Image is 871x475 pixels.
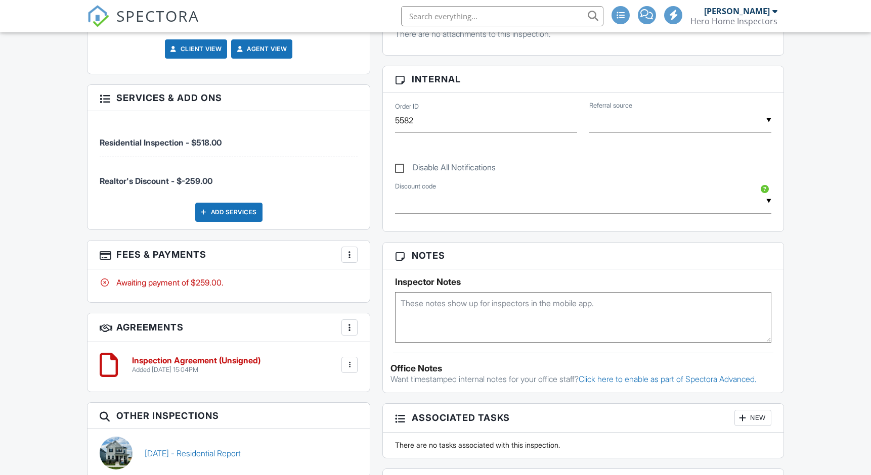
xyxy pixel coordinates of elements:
[412,411,510,424] span: Associated Tasks
[132,356,260,365] h6: Inspection Agreement (Unsigned)
[88,85,370,111] h3: Services & Add ons
[395,277,771,287] h5: Inspector Notes
[88,241,370,269] h3: Fees & Payments
[395,182,436,191] label: Discount code
[589,101,632,110] label: Referral source
[100,119,358,157] li: Service: Residential Inspection
[88,403,370,429] h3: Other Inspections
[88,313,370,342] h3: Agreements
[383,243,783,269] h3: Notes
[168,44,222,54] a: Client View
[100,137,222,148] span: Residential Inspection - $518.00
[690,16,777,26] div: Hero Home Inspectors
[390,373,776,385] p: Want timestamped internal notes for your office staff?
[132,356,260,374] a: Inspection Agreement (Unsigned) Added [DATE] 15:04PM
[401,6,603,26] input: Search everything...
[116,5,199,26] span: SPECTORA
[132,366,260,374] div: Added [DATE] 15:04PM
[87,14,199,35] a: SPECTORA
[100,277,358,288] div: Awaiting payment of $259.00.
[390,363,776,373] div: Office Notes
[383,66,783,92] h3: Internal
[389,440,777,450] div: There are no tasks associated with this inspection.
[235,44,287,54] a: Agent View
[579,374,757,384] a: Click here to enable as part of Spectora Advanced.
[704,6,770,16] div: [PERSON_NAME]
[195,203,263,222] div: Add Services
[395,102,419,111] label: Order ID
[395,163,496,175] label: Disable All Notifications
[734,410,771,426] div: New
[395,28,771,39] p: There are no attachments to this inspection.
[87,5,109,27] img: The Best Home Inspection Software - Spectora
[100,176,212,186] span: Realtor's Discount - $-259.00
[145,448,241,459] a: [DATE] - Residential Report
[100,157,358,195] li: Manual fee: Realtor's Discount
